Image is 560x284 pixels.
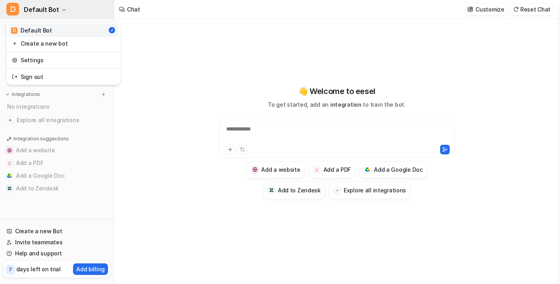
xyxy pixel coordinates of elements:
span: D [6,3,19,15]
img: reset [12,56,17,64]
a: Sign out [9,70,118,83]
img: reset [12,39,17,48]
a: Settings [9,54,118,67]
span: D [11,27,17,34]
span: Default Bot [24,4,59,15]
a: Create a new bot [9,37,118,50]
img: reset [12,73,17,81]
div: Default Bot [11,26,52,35]
div: DDefault Bot [6,22,121,85]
